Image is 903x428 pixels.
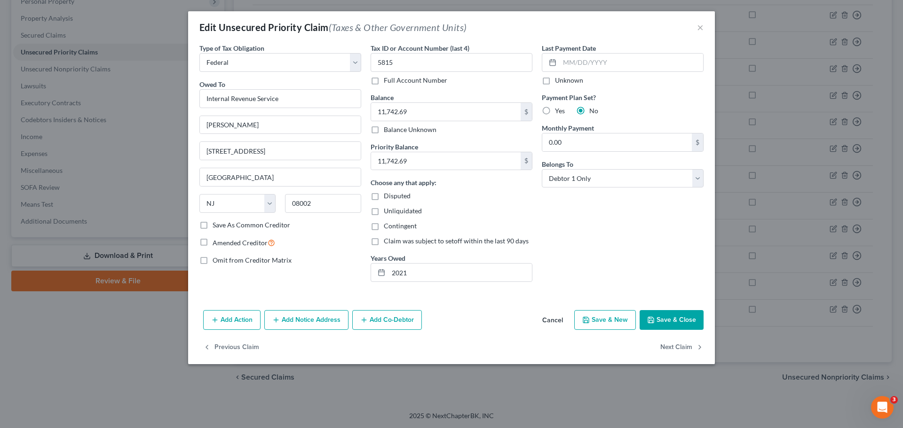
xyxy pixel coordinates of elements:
[329,22,467,33] span: (Taxes & Other Government Units)
[388,264,532,281] input: --
[521,152,532,170] div: $
[371,103,521,121] input: 0.00
[371,43,469,53] label: Tax ID or Account Number (last 4)
[213,239,268,247] span: Amended Creditor
[640,310,704,330] button: Save & Close
[200,142,361,160] input: Apt, Suite, etc...
[589,107,598,115] span: No
[871,396,894,419] iframe: Intercom live chat
[384,192,411,200] span: Disputed
[200,168,361,186] input: Enter city...
[199,21,467,34] div: Edit Unsecured Priority Claim
[199,89,361,108] input: Search creditor by name...
[542,123,594,133] label: Monthly Payment
[542,160,573,168] span: Belongs To
[384,237,529,245] span: Claim was subject to setoff within the last 90 days
[555,107,565,115] span: Yes
[384,207,422,215] span: Unliquidated
[521,103,532,121] div: $
[371,253,405,263] label: Years Owed
[384,125,436,134] label: Balance Unknown
[371,53,532,72] input: XXXX
[199,80,225,88] span: Owed To
[384,222,417,230] span: Contingent
[371,178,436,187] label: Choose any that apply:
[203,310,261,330] button: Add Action
[264,310,349,330] button: Add Notice Address
[542,43,596,53] label: Last Payment Date
[199,44,264,52] span: Type of Tax Obligation
[542,133,692,151] input: 0.00
[371,93,394,102] label: Balance
[697,22,704,33] button: ×
[574,310,636,330] button: Save & New
[384,76,447,85] label: Full Account Number
[660,337,704,357] button: Next Claim
[371,142,418,152] label: Priority Balance
[352,310,422,330] button: Add Co-Debtor
[542,93,704,102] label: Payment Plan Set?
[692,133,703,151] div: $
[560,54,703,71] input: MM/DD/YYYY
[200,116,361,134] input: Enter address...
[203,337,259,357] button: Previous Claim
[890,396,898,404] span: 3
[213,256,292,264] span: Omit from Creditor Matrix
[285,194,361,213] input: Enter zip...
[555,76,583,85] label: Unknown
[371,152,521,170] input: 0.00
[213,220,290,230] label: Save As Common Creditor
[535,311,570,330] button: Cancel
